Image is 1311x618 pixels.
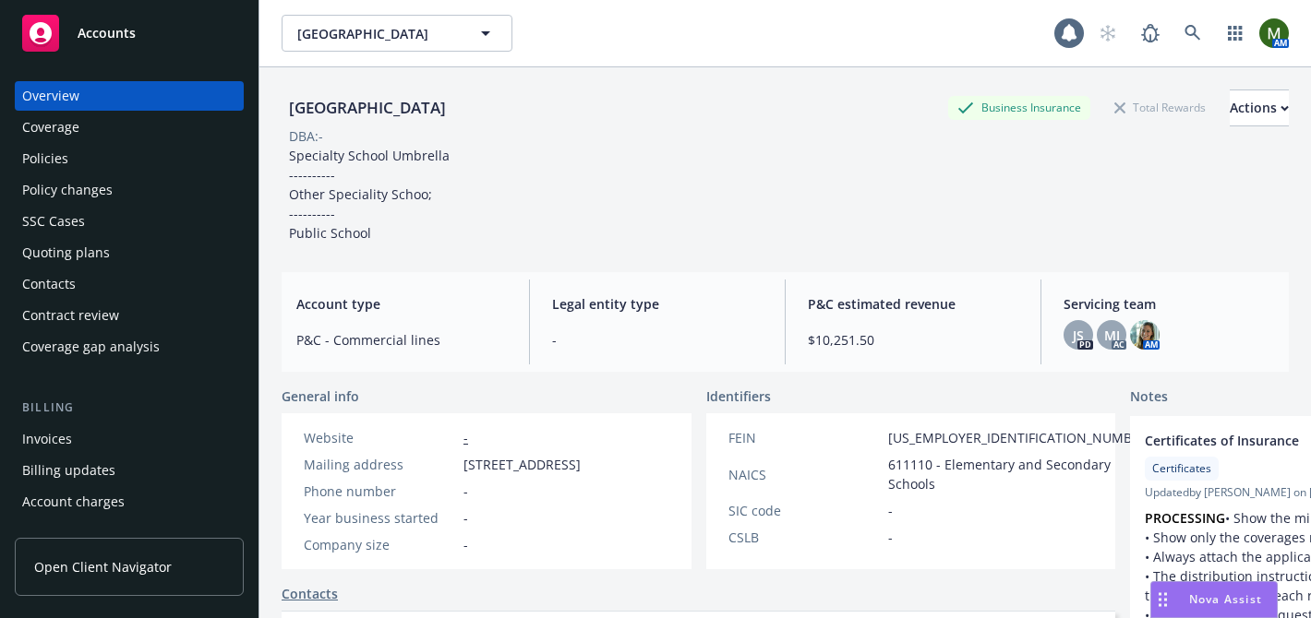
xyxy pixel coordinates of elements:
[22,332,160,362] div: Coverage gap analysis
[888,528,893,547] span: -
[22,81,79,111] div: Overview
[15,518,244,548] a: Installment plans
[15,332,244,362] a: Coverage gap analysis
[15,175,244,205] a: Policy changes
[1145,509,1225,527] strong: PROCESSING
[22,301,119,330] div: Contract review
[282,96,453,120] div: [GEOGRAPHIC_DATA]
[728,428,881,447] div: FEIN
[297,24,457,43] span: [GEOGRAPHIC_DATA]
[289,147,450,242] span: Specialty School Umbrella ---------- Other Speciality Schoo; ---------- Public School
[296,330,507,350] span: P&C - Commercial lines
[1105,96,1215,119] div: Total Rewards
[1064,294,1274,314] span: Servicing team
[1189,591,1262,607] span: Nova Assist
[552,330,763,350] span: -
[1259,18,1289,48] img: photo
[15,207,244,236] a: SSC Cases
[1174,15,1211,52] a: Search
[22,175,113,205] div: Policy changes
[78,26,136,41] span: Accounts
[1130,320,1160,350] img: photo
[15,456,244,485] a: Billing updates
[706,386,771,406] span: Identifiers
[15,424,244,454] a: Invoices
[463,481,468,501] span: -
[1230,89,1289,126] button: Actions
[1151,582,1174,617] div: Drag to move
[296,294,507,314] span: Account type
[22,207,85,236] div: SSC Cases
[1089,15,1126,52] a: Start snowing
[15,398,244,417] div: Billing
[304,481,456,501] div: Phone number
[463,455,581,474] span: [STREET_ADDRESS]
[728,465,881,484] div: NAICS
[289,126,323,146] div: DBA: -
[1132,15,1169,52] a: Report a Bug
[15,81,244,111] a: Overview
[304,455,456,474] div: Mailing address
[948,96,1090,119] div: Business Insurance
[463,535,468,554] span: -
[1130,386,1168,409] span: Notes
[22,238,110,267] div: Quoting plans
[282,584,338,603] a: Contacts
[808,294,1018,314] span: P&C estimated revenue
[22,113,79,142] div: Coverage
[888,428,1152,447] span: [US_EMPLOYER_IDENTIFICATION_NUMBER]
[282,386,359,406] span: General info
[282,15,512,52] button: [GEOGRAPHIC_DATA]
[1217,15,1254,52] a: Switch app
[728,528,881,547] div: CSLB
[34,557,172,576] span: Open Client Navigator
[888,501,893,520] span: -
[463,429,468,446] a: -
[15,113,244,142] a: Coverage
[22,518,130,548] div: Installment plans
[888,455,1152,493] span: 611110 - Elementary and Secondary Schools
[304,428,456,447] div: Website
[1150,581,1278,618] button: Nova Assist
[15,301,244,330] a: Contract review
[552,294,763,314] span: Legal entity type
[304,508,456,528] div: Year business started
[1152,460,1211,477] span: Certificates
[1073,326,1084,345] span: JS
[22,269,76,299] div: Contacts
[22,487,125,517] div: Account charges
[22,456,115,485] div: Billing updates
[728,501,881,520] div: SIC code
[22,424,72,454] div: Invoices
[304,535,456,554] div: Company size
[808,330,1018,350] span: $10,251.50
[15,144,244,173] a: Policies
[463,508,468,528] span: -
[1104,326,1120,345] span: MJ
[15,238,244,267] a: Quoting plans
[15,7,244,59] a: Accounts
[15,269,244,299] a: Contacts
[22,144,68,173] div: Policies
[15,487,244,517] a: Account charges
